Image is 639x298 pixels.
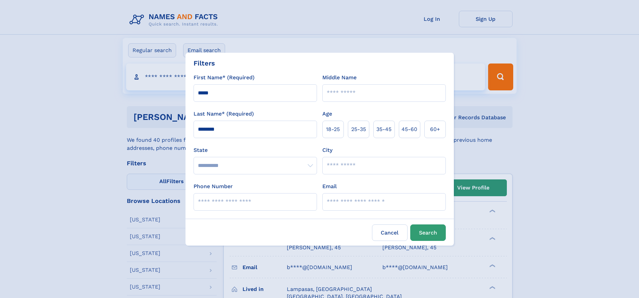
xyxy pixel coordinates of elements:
[194,146,317,154] label: State
[194,110,254,118] label: Last Name* (Required)
[194,74,255,82] label: First Name* (Required)
[402,125,417,133] span: 45‑60
[430,125,440,133] span: 60+
[194,58,215,68] div: Filters
[322,146,332,154] label: City
[351,125,366,133] span: 25‑35
[326,125,340,133] span: 18‑25
[372,224,408,241] label: Cancel
[322,74,357,82] label: Middle Name
[194,182,233,190] label: Phone Number
[322,110,332,118] label: Age
[410,224,446,241] button: Search
[376,125,391,133] span: 35‑45
[322,182,337,190] label: Email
